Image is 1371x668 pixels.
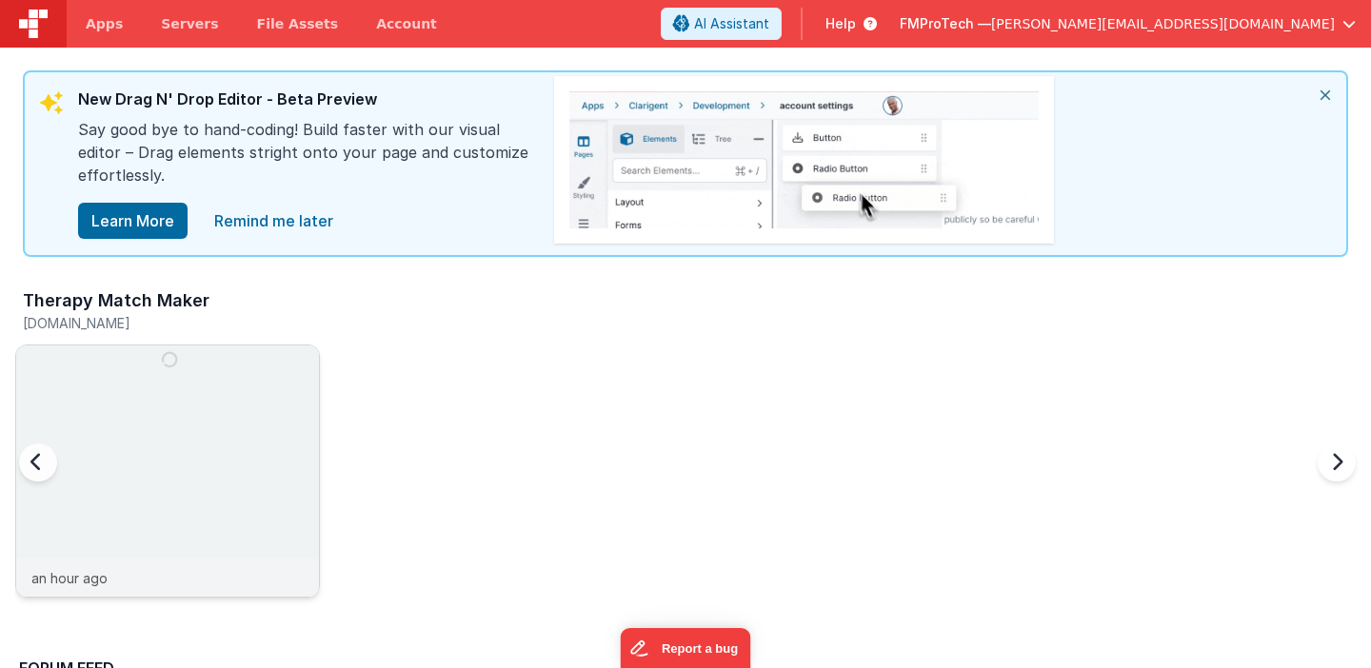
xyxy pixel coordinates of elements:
[203,202,345,240] a: close
[23,291,209,310] h3: Therapy Match Maker
[621,628,751,668] iframe: Marker.io feedback button
[900,14,1356,33] button: FMProTech — [PERSON_NAME][EMAIL_ADDRESS][DOMAIN_NAME]
[78,88,535,118] div: New Drag N' Drop Editor - Beta Preview
[825,14,856,33] span: Help
[661,8,782,40] button: AI Assistant
[991,14,1335,33] span: [PERSON_NAME][EMAIL_ADDRESS][DOMAIN_NAME]
[900,14,991,33] span: FMProTech —
[78,203,188,239] button: Learn More
[86,14,123,33] span: Apps
[78,118,535,202] div: Say good bye to hand-coding! Build faster with our visual editor – Drag elements stright onto you...
[257,14,339,33] span: File Assets
[694,14,769,33] span: AI Assistant
[23,316,320,330] h5: [DOMAIN_NAME]
[161,14,218,33] span: Servers
[1304,72,1346,118] i: close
